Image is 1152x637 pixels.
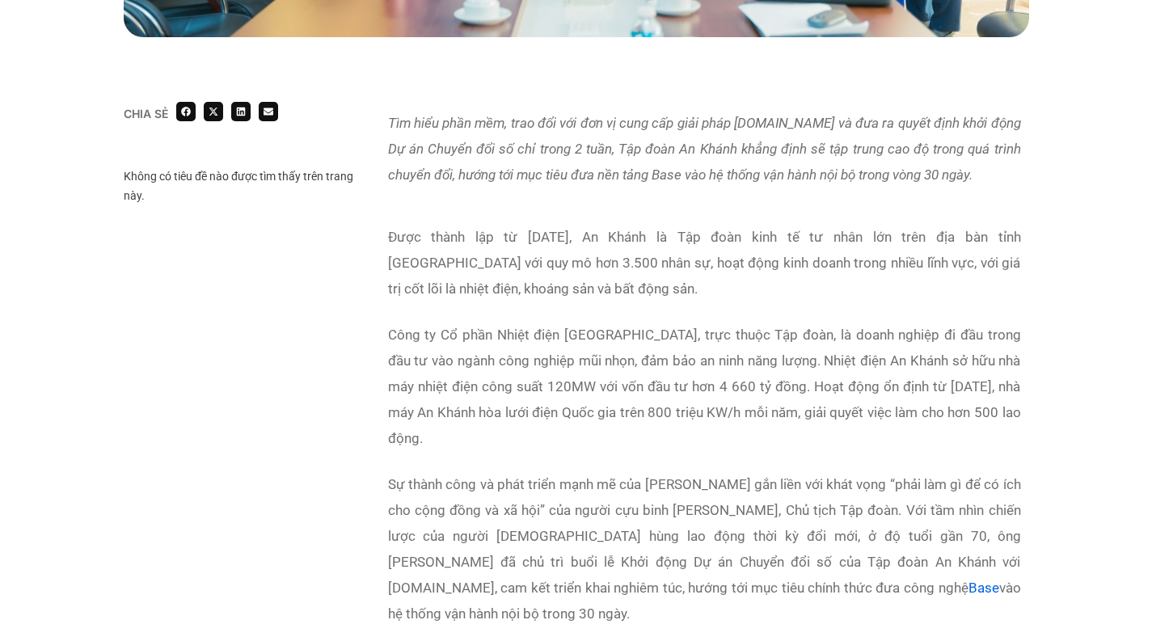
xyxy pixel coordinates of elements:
[259,102,278,121] div: Share on email
[204,102,223,121] div: Share on x-twitter
[388,115,1021,183] em: Tìm hiểu phần mềm, trao đổi với đơn vị cung cấp giải pháp [DOMAIN_NAME] và đưa ra quyết định khởi...
[176,102,196,121] div: Share on facebook
[968,580,999,596] a: Base
[388,471,1021,626] p: Sự thành công và phát triển mạnh mẽ của [PERSON_NAME] gắn liền với khát vọng “phải làm gì để có í...
[388,224,1021,302] p: Được thành lập từ [DATE], An Khánh là Tập đoàn kinh tế tư nhân lớn trên địa bàn tỉnh [GEOGRAPHIC_...
[231,102,251,121] div: Share on linkedin
[124,167,364,205] div: Không có tiêu đề nào được tìm thấy trên trang này.
[388,322,1021,451] p: Công ty Cổ phần Nhiệt điện [GEOGRAPHIC_DATA], trực thuộc Tập đoàn, là doanh nghiệp đi đầu trong đ...
[124,108,168,120] div: Chia sẻ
